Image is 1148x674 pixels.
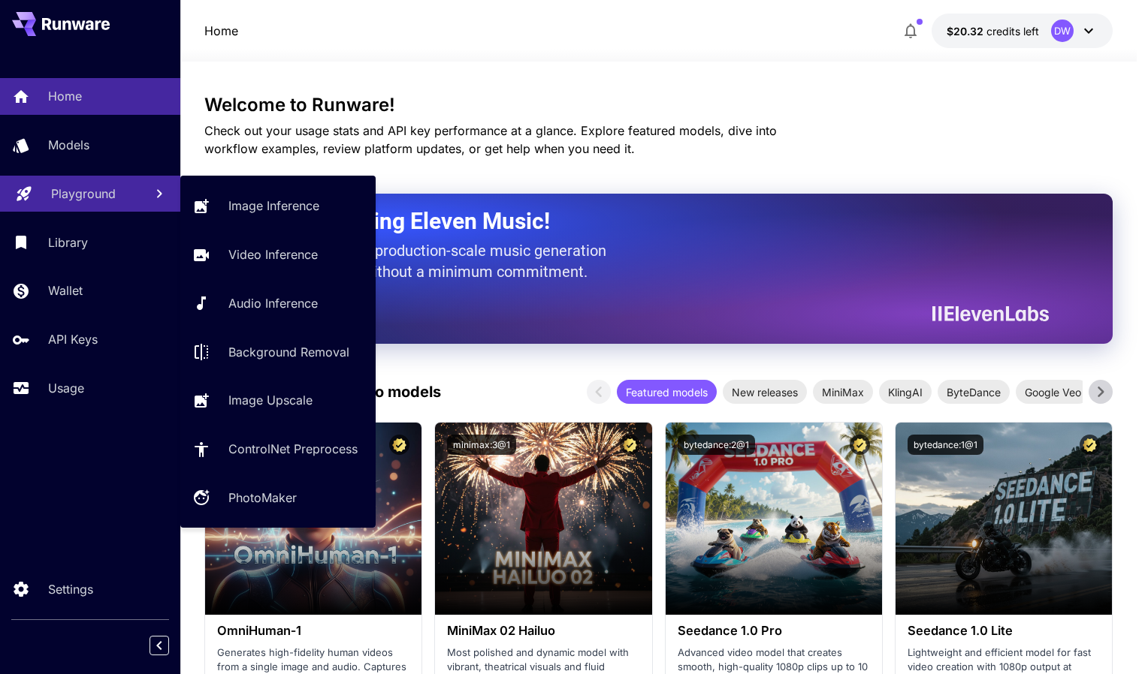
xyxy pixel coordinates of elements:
p: Video Inference [228,245,318,263]
button: Certified Model – Vetted for best performance and includes a commercial license. [1080,435,1100,455]
h3: MiniMax 02 Hailuo [447,624,639,638]
button: minimax:3@1 [447,435,516,455]
span: KlingAI [879,384,932,400]
a: Audio Inference [180,285,376,322]
span: credits left [986,25,1039,38]
a: Background Removal [180,333,376,370]
span: $20.32 [947,25,986,38]
span: Featured models [617,384,717,400]
img: alt [896,423,1112,615]
a: Image Upscale [180,382,376,419]
h3: OmniHuman‑1 [217,624,409,638]
button: $20.31961 [932,14,1113,48]
a: ControlNet Preprocess [180,431,376,468]
div: DW [1051,20,1074,42]
span: MiniMax [813,384,873,400]
button: Certified Model – Vetted for best performance and includes a commercial license. [850,435,870,455]
button: Certified Model – Vetted for best performance and includes a commercial license. [620,435,640,455]
span: ByteDance [938,384,1010,400]
p: Home [204,22,238,40]
h3: Seedance 1.0 Pro [678,624,870,638]
p: API Keys [48,330,98,348]
a: Video Inference [180,236,376,273]
span: Google Veo [1016,384,1090,400]
p: PhotoMaker [228,489,297,507]
p: Image Upscale [228,391,313,409]
p: Audio Inference [228,294,318,312]
div: $20.31961 [947,23,1039,39]
img: alt [666,423,882,615]
img: alt [435,423,651,615]
p: Library [48,233,88,251]
h2: Now Supporting Eleven Music! [242,207,1038,236]
p: ControlNet Preprocess [228,440,358,458]
button: bytedance:2@1 [678,435,755,455]
p: Usage [48,379,84,397]
button: Certified Model – Vetted for best performance and includes a commercial license. [389,435,409,455]
nav: breadcrumb [204,22,238,40]
span: New releases [723,384,807,400]
p: Wallet [48,281,83,299]
p: Models [48,136,89,154]
span: Check out your usage stats and API key performance at a glance. Explore featured models, dive int... [204,123,777,156]
p: Playground [51,185,116,203]
a: Image Inference [180,188,376,224]
p: Home [48,87,82,105]
h3: Seedance 1.0 Lite [908,624,1100,638]
p: Image Inference [228,197,319,215]
p: Background Removal [228,343,349,361]
h3: Welcome to Runware! [204,95,1113,116]
button: Collapse sidebar [150,636,169,655]
p: Settings [48,580,93,598]
button: bytedance:1@1 [908,435,983,455]
p: The only way to get production-scale music generation from Eleven Labs without a minimum commitment. [242,240,618,282]
a: PhotoMaker [180,480,376,516]
div: Collapse sidebar [161,632,180,659]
